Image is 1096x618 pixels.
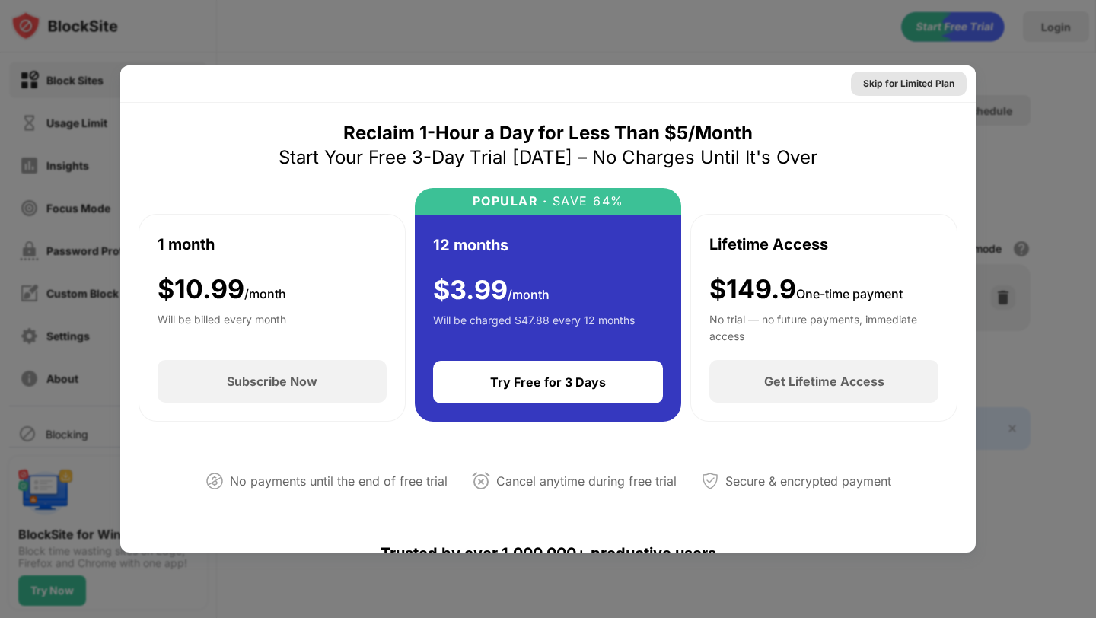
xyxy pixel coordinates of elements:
[709,311,938,342] div: No trial — no future payments, immediate access
[227,374,317,389] div: Subscribe Now
[547,194,624,209] div: SAVE 64%
[863,76,954,91] div: Skip for Limited Plan
[701,472,719,490] img: secured-payment
[433,312,635,342] div: Will be charged $47.88 every 12 months
[764,374,884,389] div: Get Lifetime Access
[508,287,550,302] span: /month
[230,470,448,492] div: No payments until the end of free trial
[472,472,490,490] img: cancel-anytime
[433,275,550,306] div: $ 3.99
[139,517,957,590] div: Trusted by over 1,000,000+ productive users
[158,311,286,342] div: Will be billed every month
[496,470,677,492] div: Cancel anytime during free trial
[433,234,508,256] div: 12 months
[343,121,753,145] div: Reclaim 1-Hour a Day for Less Than $5/Month
[709,233,828,256] div: Lifetime Access
[796,286,903,301] span: One-time payment
[158,233,215,256] div: 1 month
[725,470,891,492] div: Secure & encrypted payment
[473,194,548,209] div: POPULAR ·
[244,286,286,301] span: /month
[205,472,224,490] img: not-paying
[490,374,606,390] div: Try Free for 3 Days
[709,274,903,305] div: $149.9
[158,274,286,305] div: $ 10.99
[279,145,817,170] div: Start Your Free 3-Day Trial [DATE] – No Charges Until It's Over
